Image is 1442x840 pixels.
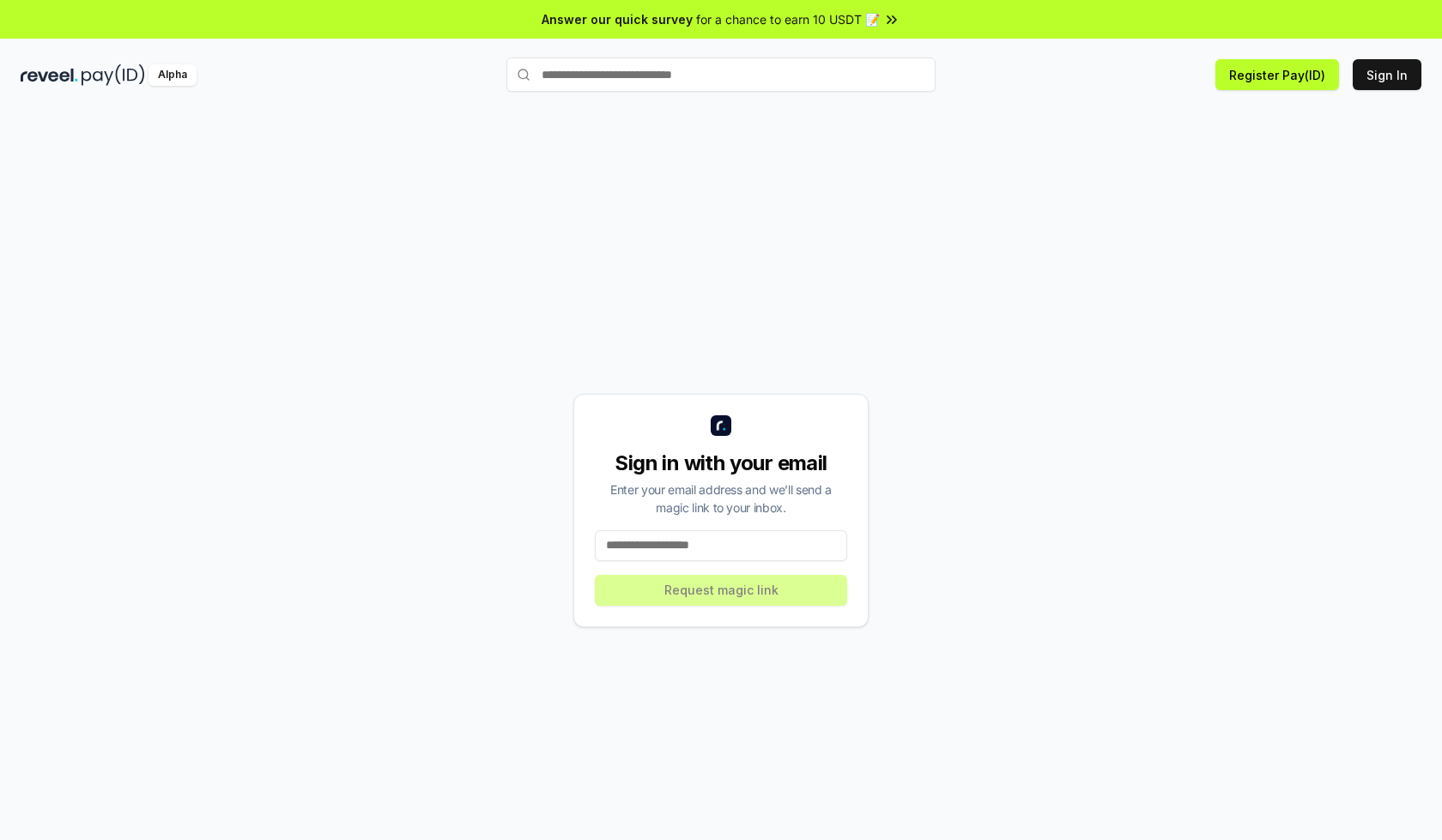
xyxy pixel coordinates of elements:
button: Register Pay(ID) [1215,59,1339,90]
img: reveel_dark [21,64,78,86]
button: Sign In [1353,59,1421,90]
span: Answer our quick survey [542,10,693,28]
span: for a chance to earn 10 USDT 📝 [696,10,880,28]
img: logo_small [711,415,731,436]
img: pay_id [82,64,145,86]
div: Alpha [148,64,197,86]
div: Sign in with your email [595,450,847,477]
div: Enter your email address and we’ll send a magic link to your inbox. [595,480,847,517]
